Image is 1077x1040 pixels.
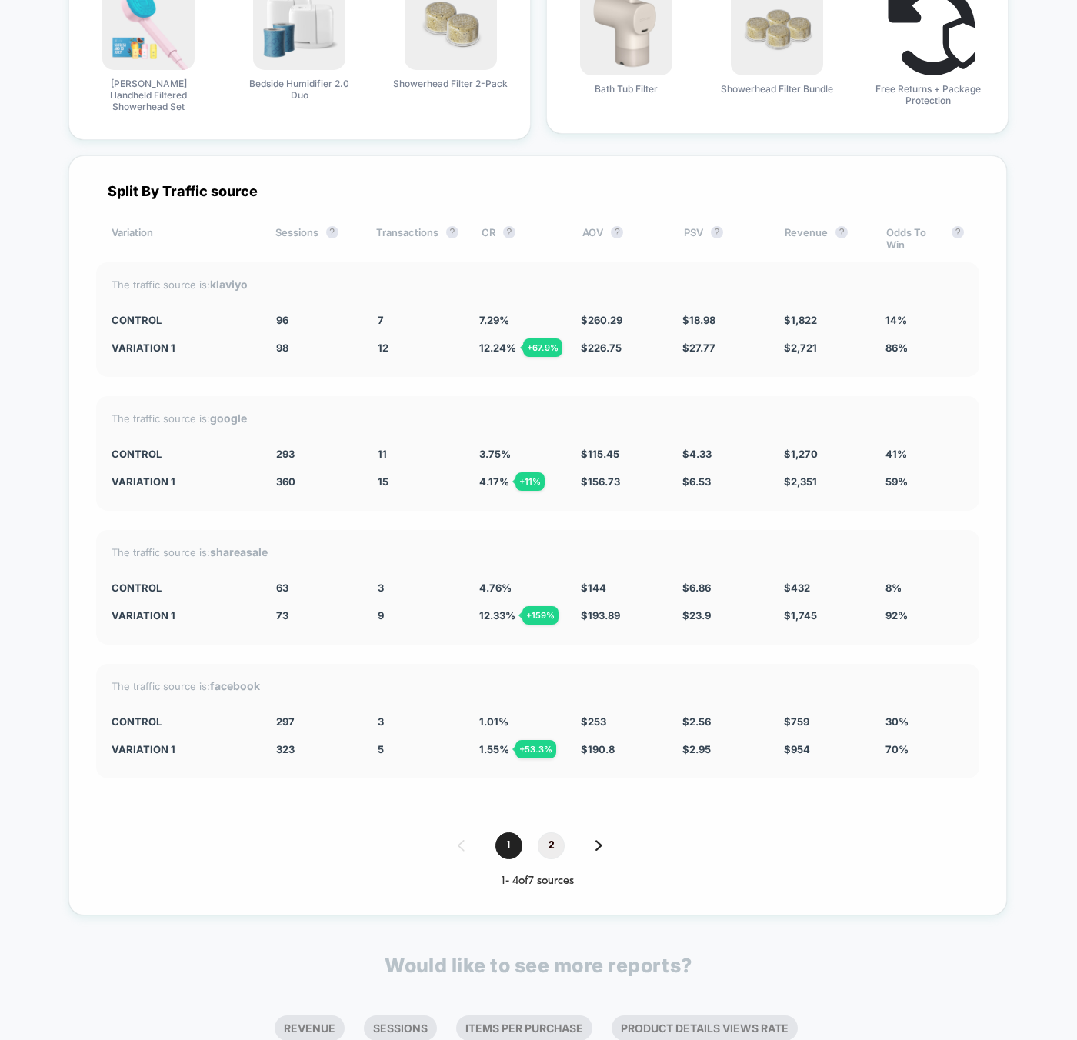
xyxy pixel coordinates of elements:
[479,342,516,354] span: 12.24 %
[682,475,711,488] span: $ 6.53
[479,582,512,594] span: 4.76 %
[784,314,817,326] span: $ 1,822
[582,226,660,251] div: AOV
[276,314,288,326] span: 96
[611,226,623,238] button: ?
[885,609,964,622] div: 92%
[682,448,712,460] span: $ 4.33
[784,448,818,460] span: $ 1,270
[581,582,606,594] span: $ 144
[378,448,387,460] span: 11
[682,715,711,728] span: $ 2.56
[479,609,515,622] span: 12.33 %
[684,226,762,251] div: PSV
[522,606,559,625] div: + 159 %
[276,448,295,460] span: 293
[682,342,715,354] span: $ 27.77
[581,609,620,622] span: $ 193.89
[479,715,508,728] span: 1.01 %
[276,609,288,622] span: 73
[885,743,964,755] div: 70%
[276,743,295,755] span: 323
[276,715,295,728] span: 297
[538,832,565,859] span: 2
[482,226,559,251] div: CR
[784,743,810,755] span: $ 954
[393,78,508,89] span: Showerhead Filter 2-Pack
[885,715,964,728] div: 30%
[276,475,295,488] span: 360
[581,743,615,755] span: $ 190.8
[112,545,964,558] div: The traffic source is:
[112,609,253,622] div: Variation 1
[682,582,711,594] span: $ 6.86
[952,226,964,238] button: ?
[378,582,384,594] span: 3
[711,226,723,238] button: ?
[112,412,964,425] div: The traffic source is:
[682,314,715,326] span: $ 18.98
[112,278,964,291] div: The traffic source is:
[385,954,692,977] p: Would like to see more reports?
[96,183,979,199] div: Split By Traffic source
[581,314,622,326] span: $ 260.29
[378,342,388,354] span: 12
[523,338,562,357] div: + 67.9 %
[784,582,810,594] span: $ 432
[835,226,848,238] button: ?
[785,226,862,251] div: Revenue
[479,448,511,460] span: 3.75 %
[885,448,964,460] div: 41%
[886,226,964,251] div: Odds To Win
[503,226,515,238] button: ?
[275,226,353,251] div: Sessions
[885,475,964,488] div: 59%
[581,342,622,354] span: $ 226.75
[326,226,338,238] button: ?
[581,715,606,728] span: $ 253
[682,743,711,755] span: $ 2.95
[376,226,458,251] div: Transactions
[446,226,458,238] button: ?
[885,582,964,594] div: 8%
[515,472,545,491] div: + 11 %
[784,715,809,728] span: $ 759
[210,679,260,692] strong: facebook
[112,342,253,354] div: Variation 1
[479,314,509,326] span: 7.29 %
[885,314,964,326] div: 14%
[210,278,248,291] strong: klaviyo
[378,314,384,326] span: 7
[112,475,253,488] div: Variation 1
[721,83,833,95] span: Showerhead Filter Bundle
[495,832,522,859] span: 1
[112,743,253,755] div: Variation 1
[682,609,711,622] span: $ 23.9
[378,609,384,622] span: 9
[515,740,556,758] div: + 53.3 %
[112,448,253,460] div: CONTROL
[276,582,288,594] span: 63
[581,475,620,488] span: $ 156.73
[595,840,602,851] img: pagination forward
[581,448,619,460] span: $ 115.45
[479,743,509,755] span: 1.55 %
[242,78,357,101] span: Bedside Humidifier 2.0 Duo
[91,78,206,112] span: [PERSON_NAME] Handheld Filtered Showerhead Set
[112,314,253,326] div: CONTROL
[871,83,986,106] span: Free Returns + Package Protection
[595,83,658,95] span: Bath Tub Filter
[378,743,384,755] span: 5
[378,715,384,728] span: 3
[885,342,964,354] div: 86%
[112,582,253,594] div: CONTROL
[784,475,817,488] span: $ 2,351
[96,875,979,888] div: 1 - 4 of 7 sources
[112,679,964,692] div: The traffic source is:
[276,342,288,354] span: 98
[112,715,253,728] div: CONTROL
[479,475,509,488] span: 4.17 %
[210,545,268,558] strong: shareasale
[378,475,388,488] span: 15
[784,609,817,622] span: $ 1,745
